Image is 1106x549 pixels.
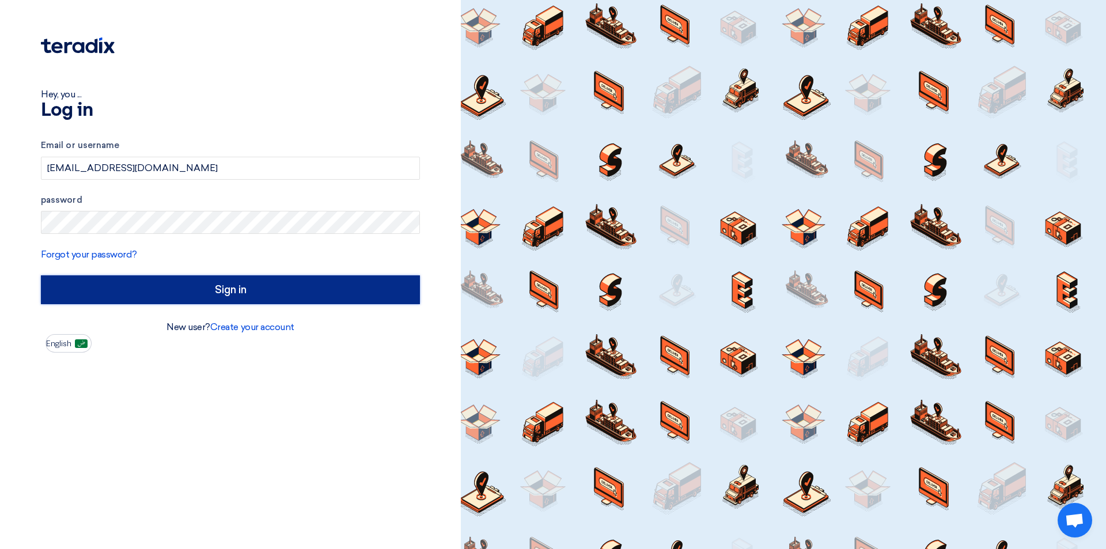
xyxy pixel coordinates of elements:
[75,339,88,348] img: ar-AR.png
[210,321,294,332] a: Create your account
[41,157,420,180] input: Enter your business email or username
[41,140,119,150] font: Email or username
[41,249,137,260] a: Forgot your password?
[41,37,115,54] img: Teradix logo
[1058,503,1092,537] a: Open chat
[166,321,210,332] font: New user?
[41,195,82,205] font: password
[41,275,420,304] input: Sign in
[41,89,81,100] font: Hey, you ...
[41,101,93,120] font: Log in
[46,334,92,353] button: English
[46,339,71,349] font: English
